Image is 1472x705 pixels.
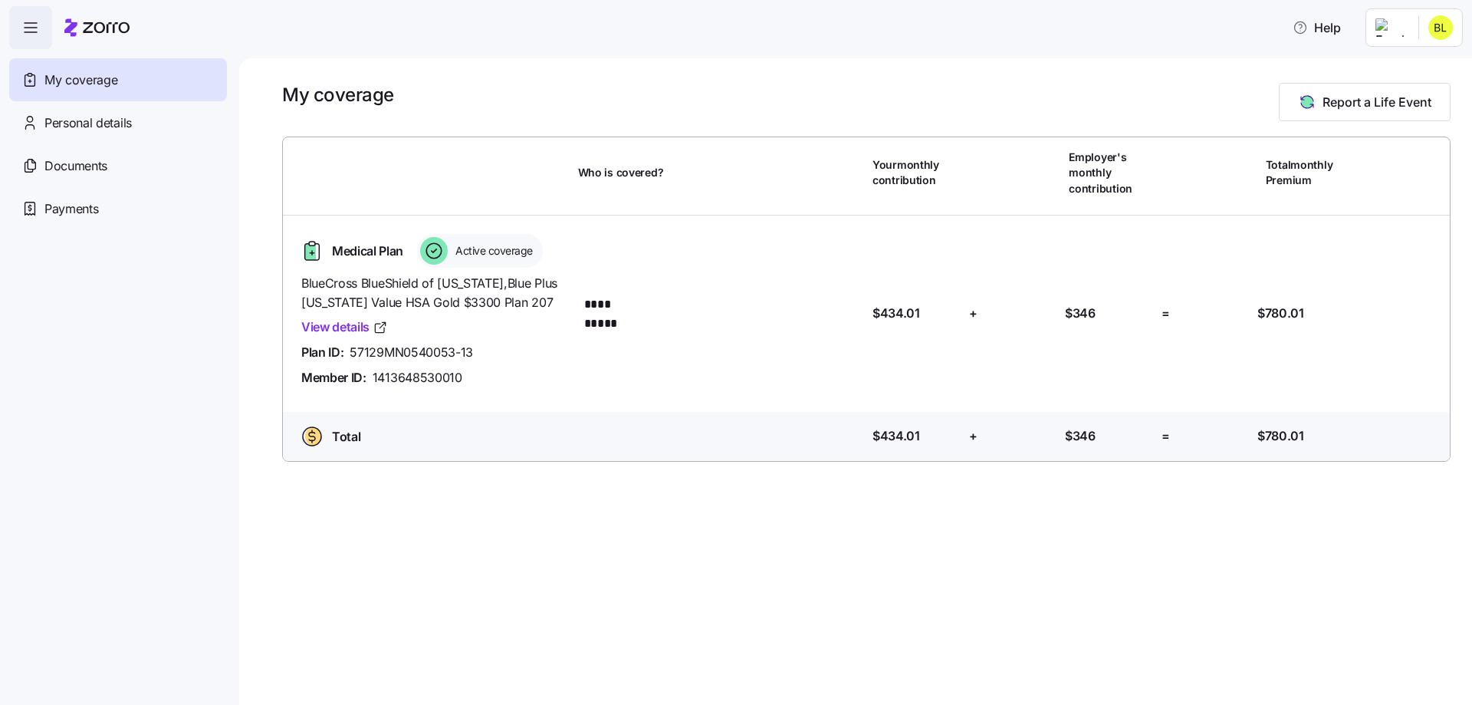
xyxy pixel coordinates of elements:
[451,243,533,259] span: Active coverage
[578,165,664,180] span: Who is covered?
[301,318,388,337] a: View details
[872,157,958,189] span: Your monthly contribution
[44,71,117,90] span: My coverage
[1293,18,1341,37] span: Help
[872,304,920,323] span: $434.01
[1257,304,1304,323] span: $780.01
[44,156,107,176] span: Documents
[1375,18,1406,37] img: Employer logo
[9,144,227,187] a: Documents
[44,114,132,133] span: Personal details
[1280,12,1353,43] button: Help
[332,427,360,446] span: Total
[9,101,227,144] a: Personal details
[373,368,462,387] span: 1413648530010
[1065,304,1096,323] span: $346
[9,187,227,230] a: Payments
[282,83,394,107] h1: My coverage
[301,368,366,387] span: Member ID:
[9,58,227,101] a: My coverage
[1161,304,1170,323] span: =
[872,427,920,446] span: $434.01
[301,274,566,312] span: BlueCross BlueShield of [US_STATE] , Blue Plus [US_STATE] Value HSA Gold $3300 Plan 207
[1257,427,1304,446] span: $780.01
[1428,15,1453,40] img: 301f6adaca03784000fa73adabf33a6b
[301,343,343,362] span: Plan ID:
[969,304,978,323] span: +
[44,199,98,219] span: Payments
[350,343,473,362] span: 57129MN0540053-13
[332,242,403,261] span: Medical Plan
[1266,157,1352,189] span: Total monthly Premium
[1279,83,1451,121] button: Report a Life Event
[1065,427,1096,446] span: $346
[1322,93,1431,111] span: Report a Life Event
[1069,150,1155,196] span: Employer's monthly contribution
[1161,427,1170,446] span: =
[969,427,978,446] span: +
